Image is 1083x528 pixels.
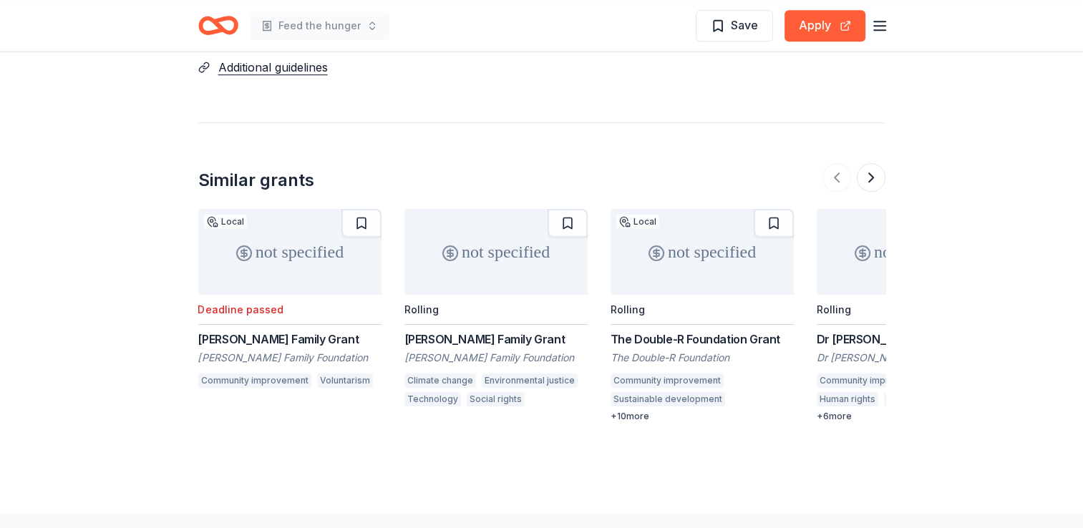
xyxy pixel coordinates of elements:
[250,11,389,40] button: Feed the hunger
[696,10,773,41] button: Save
[467,392,525,406] div: Social rights
[611,209,794,422] a: not specifiedLocalRollingThe Double-R Foundation GrantThe Double-R FoundationCommunity improvemen...
[884,392,957,406] div: Arts and culture
[404,373,476,388] div: Climate change
[611,392,725,406] div: Sustainable development
[198,209,382,392] a: not specifiedLocalDeadline passed[PERSON_NAME] Family Grant[PERSON_NAME] Family FoundationCommuni...
[611,373,724,388] div: Community improvement
[817,392,878,406] div: Human rights
[817,209,1000,422] a: not specifiedRollingDr [PERSON_NAME] Family GrantDr [PERSON_NAME] Family FoundationCommunity impr...
[611,411,794,422] div: + 10 more
[278,17,361,34] span: Feed the hunger
[731,16,758,34] span: Save
[218,58,328,77] button: Additional guidelines
[198,303,283,316] div: Deadline passed
[198,331,382,348] div: [PERSON_NAME] Family Grant
[611,209,794,295] div: not specified
[482,373,578,388] div: Environmental justice
[198,9,238,42] a: Home
[198,351,382,365] div: [PERSON_NAME] Family Foundation
[817,303,851,316] div: Rolling
[611,331,794,348] div: The Double-R Foundation Grant
[611,351,794,365] div: The Double-R Foundation
[404,392,461,406] div: Technology
[785,10,865,41] button: Apply
[198,169,314,192] div: Similar grants
[317,373,373,388] div: Voluntarism
[404,209,588,295] div: not specified
[204,215,247,229] div: Local
[817,351,1000,365] div: Dr [PERSON_NAME] Family Foundation
[404,303,439,316] div: Rolling
[404,209,588,411] a: not specifiedRolling[PERSON_NAME] Family Grant[PERSON_NAME] Family FoundationClimate changeEnviro...
[404,331,588,348] div: [PERSON_NAME] Family Grant
[616,215,659,229] div: Local
[817,209,1000,295] div: not specified
[817,331,1000,348] div: Dr [PERSON_NAME] Family Grant
[611,303,645,316] div: Rolling
[404,351,588,365] div: [PERSON_NAME] Family Foundation
[198,209,382,295] div: not specified
[817,411,1000,422] div: + 6 more
[198,373,311,388] div: Community improvement
[817,373,930,388] div: Community improvement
